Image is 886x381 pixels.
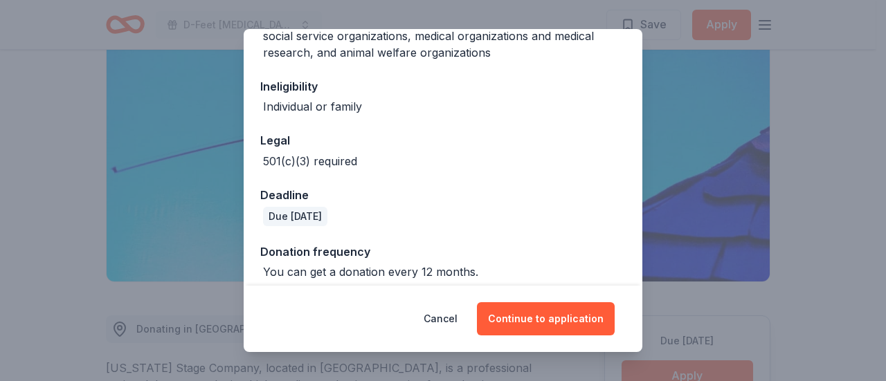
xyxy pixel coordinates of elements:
[263,207,327,226] div: Due [DATE]
[424,302,458,335] button: Cancel
[263,98,362,115] div: Individual or family
[263,263,478,280] div: You can get a donation every 12 months.
[477,302,615,335] button: Continue to application
[260,131,626,149] div: Legal
[260,243,626,261] div: Donation frequency
[263,153,357,169] div: 501(c)(3) required
[260,77,626,95] div: Ineligibility
[260,186,626,204] div: Deadline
